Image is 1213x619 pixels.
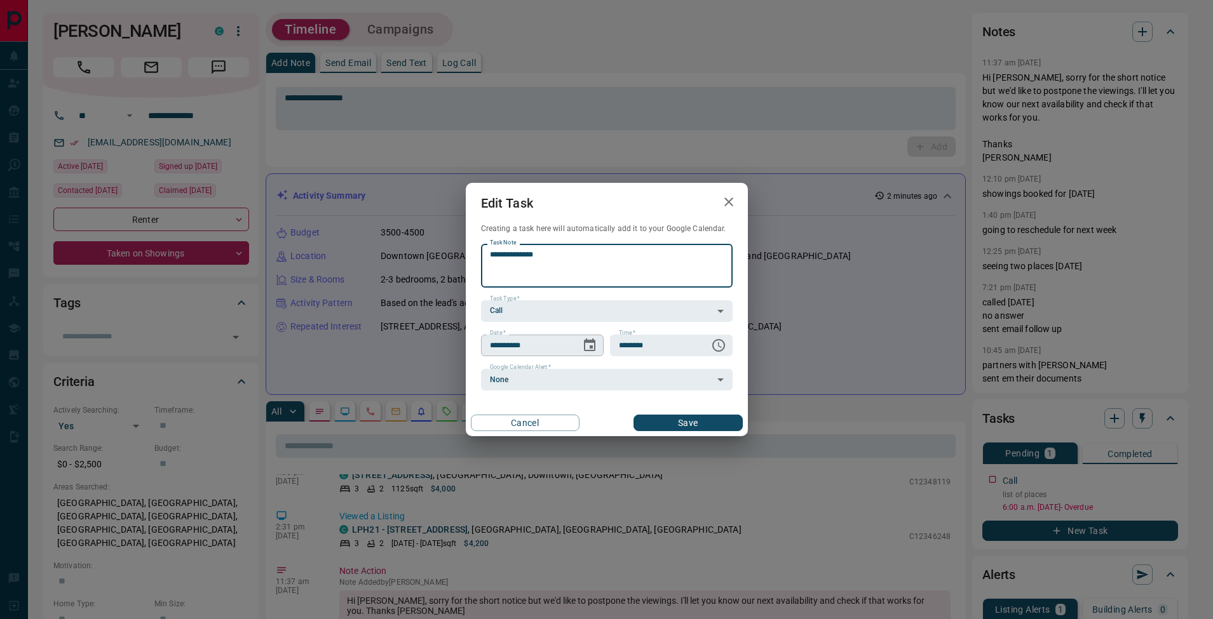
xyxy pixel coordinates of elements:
p: Creating a task here will automatically add it to your Google Calendar. [481,223,733,234]
h2: Edit Task [466,183,548,223]
div: Call [481,300,733,322]
label: Task Type [490,295,520,303]
button: Save [634,415,742,431]
div: None [481,369,733,390]
label: Google Calendar Alert [490,363,551,371]
button: Choose time, selected time is 6:00 AM [706,333,731,358]
label: Time [619,329,635,337]
button: Cancel [471,415,579,431]
button: Choose date, selected date is Aug 18, 2025 [577,333,602,358]
label: Task Note [490,239,516,247]
label: Date [490,329,506,337]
